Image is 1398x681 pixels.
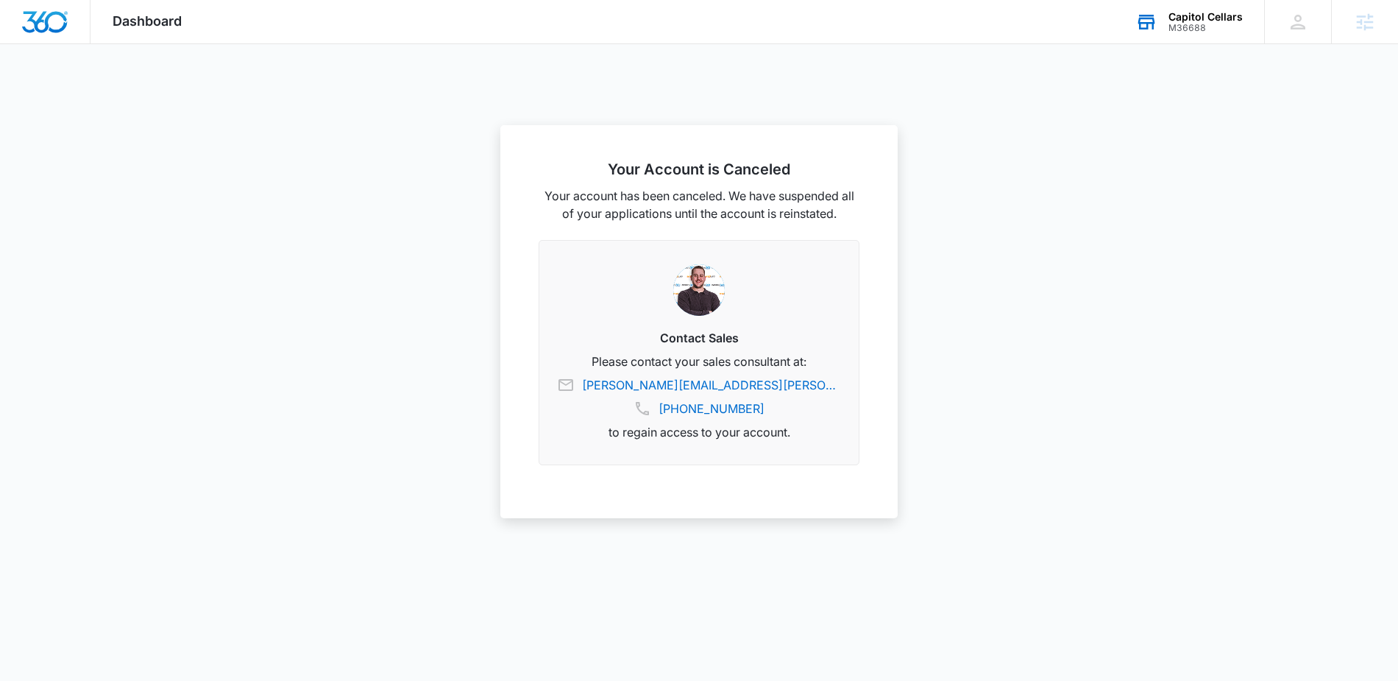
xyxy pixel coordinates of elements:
a: [PHONE_NUMBER] [659,400,764,417]
a: [PERSON_NAME][EMAIL_ADDRESS][PERSON_NAME][DOMAIN_NAME] [582,376,841,394]
p: Please contact your sales consultant at: to regain access to your account. [557,353,841,441]
div: account id [1168,23,1243,33]
span: Dashboard [113,13,182,29]
p: Your account has been canceled. We have suspended all of your applications until the account is r... [539,187,859,222]
div: account name [1168,11,1243,23]
h3: Contact Sales [557,329,841,347]
h2: Your Account is Canceled [539,160,859,178]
